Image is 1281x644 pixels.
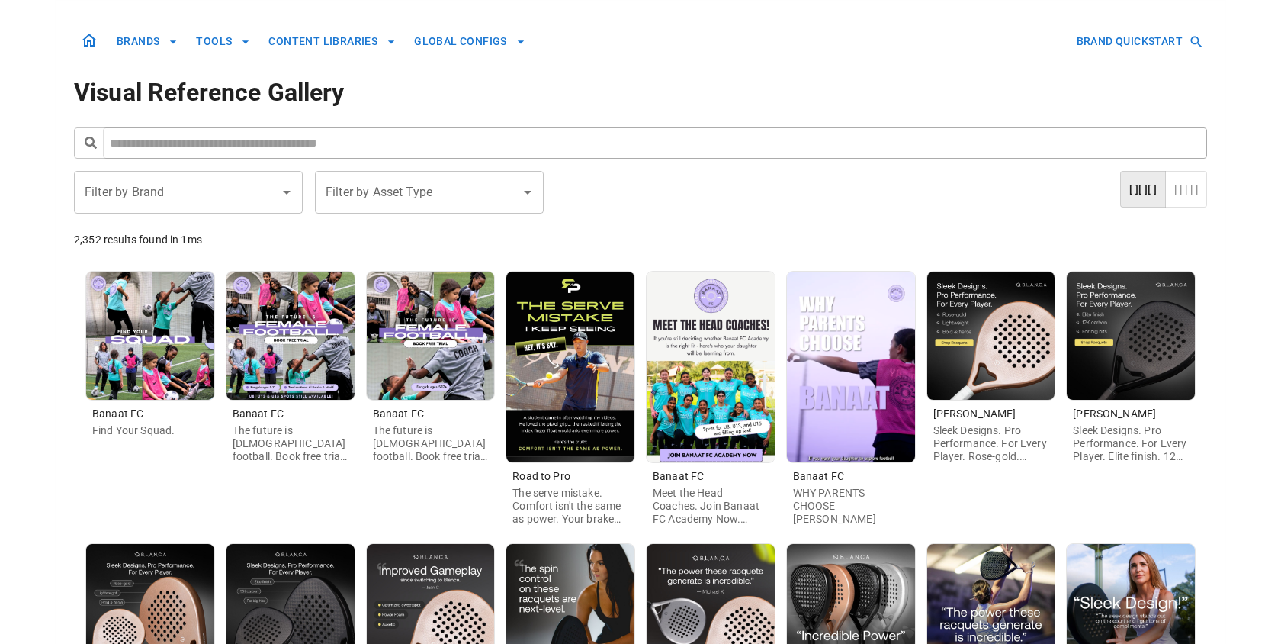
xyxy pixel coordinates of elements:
div: layout toggle [1120,171,1207,208]
span: Banaat FC [233,407,284,420]
img: Image [927,272,1055,400]
span: WHY PARENTS CHOOSE [PERSON_NAME] [793,487,876,525]
button: BRANDS [111,27,184,56]
span: Meet the Head Coaches. Join Banaat FC Academy Now. Spots for U8, U13, and U15 are filling up fast... [653,487,764,627]
img: Image [787,272,915,462]
span: [PERSON_NAME] [933,407,1016,420]
button: BRAND QUICKSTART [1071,27,1207,56]
span: [PERSON_NAME] [1073,407,1156,420]
button: Open [517,182,538,203]
button: TOOLS [190,27,256,56]
span: Banaat FC [373,407,424,420]
span: Banaat FC [793,470,844,482]
button: card layout [1120,171,1167,208]
button: Open [276,182,297,203]
span: Road to Pro [512,470,570,482]
span: The future is [DEMOGRAPHIC_DATA] football. Book free trial. For girls ages [DEMOGRAPHIC_DATA]. Tw... [233,424,349,552]
button: GLOBAL CONFIGS [408,27,531,56]
span: Sleek Designs. Pro Performance. For Every Player. Rose-gold. Lightweight. Bold & fierce. Shop Rac... [933,424,1047,488]
span: Find Your Squad. [92,424,175,436]
img: Image [86,272,214,400]
span: 2,352 results found in 1ms [74,233,202,246]
span: Banaat FC [92,407,143,420]
img: Image [506,272,634,462]
button: masonry layout [1165,171,1207,208]
img: Image [367,272,495,400]
span: The future is [DEMOGRAPHIC_DATA] football. Book free trial. For girls ages [DEMOGRAPHIC_DATA]+. [373,424,496,488]
button: CONTENT LIBRARIES [262,27,402,56]
h1: Visual Reference Gallery [74,74,1207,111]
img: Image [226,272,355,400]
img: Image [1067,272,1195,400]
img: Image [647,272,775,462]
span: Banaat FC [653,470,704,482]
span: Sleek Designs. Pro Performance. For Every Player. Elite finish. 12K carbon. For big hits. Shop Ra... [1073,424,1186,488]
